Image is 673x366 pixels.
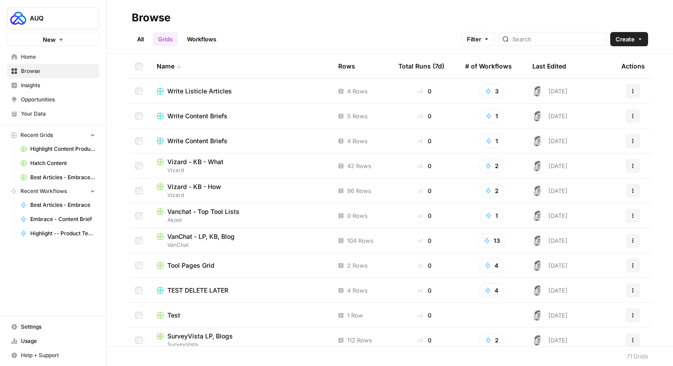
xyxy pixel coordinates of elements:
[532,285,543,296] img: 28dbpmxwbe1lgts1kkshuof3rm4g
[347,112,368,121] span: 5 Rows
[167,87,232,96] span: Write Listicle Articles
[21,110,95,118] span: Your Data
[347,161,371,170] span: 42 Rows
[7,33,99,46] button: New
[157,261,324,270] a: Tool Pages Grid
[532,235,543,246] img: 28dbpmxwbe1lgts1kkshuof3rm4g
[532,54,566,78] div: Last Edited
[398,54,444,78] div: Total Runs (7d)
[7,50,99,64] a: Home
[10,10,26,26] img: AUQ Logo
[610,32,648,46] button: Create
[7,129,99,142] button: Recent Grids
[157,182,324,199] a: Vizard - KB - HowVizard
[532,161,568,171] div: [DATE]
[157,332,324,349] a: SurveyVista LP, BlogsSurveyVista
[347,211,368,220] span: 0 Rows
[461,32,495,46] button: Filter
[30,215,95,223] span: Embrace - Content Brief
[182,32,222,46] a: Workflows
[167,137,227,145] span: Write Content Briefs
[398,236,451,245] div: 0
[7,7,99,29] button: Workspace: AUQ
[398,112,451,121] div: 0
[16,142,99,156] a: Highlight Content Production
[398,186,451,195] div: 0
[153,32,178,46] a: Grids
[21,53,95,61] span: Home
[398,261,451,270] div: 0
[398,286,451,295] div: 0
[621,54,645,78] div: Actions
[479,333,504,347] button: 2
[132,32,149,46] a: All
[347,311,363,320] span: 1 Row
[532,86,543,97] img: 28dbpmxwbe1lgts1kkshuof3rm4g
[7,185,99,198] button: Recent Workflows
[398,336,451,345] div: 0
[21,337,95,345] span: Usage
[7,64,99,78] a: Browse
[21,323,95,331] span: Settings
[532,136,568,146] div: [DATE]
[398,161,451,170] div: 0
[479,283,504,298] button: 4
[347,286,368,295] span: 4 Rows
[532,260,568,271] div: [DATE]
[167,261,215,270] span: Tool Pages Grid
[532,210,543,221] img: 28dbpmxwbe1lgts1kkshuof3rm4g
[532,161,543,171] img: 28dbpmxwbe1lgts1kkshuof3rm4g
[157,137,324,145] a: Write Content Briefs
[532,260,543,271] img: 28dbpmxwbe1lgts1kkshuof3rm4g
[532,86,568,97] div: [DATE]
[7,107,99,121] a: Your Data
[532,185,568,196] div: [DATE]
[167,232,235,241] span: VanChat - LP, KB, Blog
[167,112,227,121] span: Write Content Briefs
[167,311,180,320] span: Test
[157,286,324,295] a: TEST DELETE LATER
[479,184,504,198] button: 2
[157,54,324,78] div: Name
[30,145,95,153] span: Highlight Content Production
[16,226,99,241] a: Highlight -- Product Testers - Content Brief
[479,258,504,273] button: 4
[16,156,99,170] a: Hatch Content
[512,35,603,44] input: Search
[7,78,99,93] a: Insights
[480,109,504,123] button: 1
[167,207,239,216] span: Vanchat - Top Tool Lists
[132,11,170,25] div: Browse
[16,170,99,185] a: Best Articles - Embrace Grid
[43,35,56,44] span: New
[7,320,99,334] a: Settings
[157,311,324,320] a: Test
[478,233,506,248] button: 13
[157,87,324,96] a: Write Listicle Articles
[465,54,512,78] div: # of Workflows
[30,14,84,23] span: AUQ
[157,191,324,199] span: Vizard
[21,67,95,75] span: Browse
[157,216,324,224] span: Akool
[157,207,324,224] a: Vanchat - Top Tool ListsAkool
[532,136,543,146] img: 28dbpmxwbe1lgts1kkshuof3rm4g
[398,211,451,220] div: 0
[532,235,568,246] div: [DATE]
[398,137,451,145] div: 0
[30,173,95,181] span: Best Articles - Embrace Grid
[157,157,324,174] a: Vizard - KB - WhatVizard
[532,310,568,321] div: [DATE]
[338,54,355,78] div: Rows
[480,134,504,148] button: 1
[157,341,324,349] span: SurveyVista
[167,182,221,191] span: Vizard - KB - How
[16,198,99,212] a: Best Articles - Embrace
[21,96,95,104] span: Opportunities
[157,241,324,249] span: VanChat
[398,311,451,320] div: 0
[532,210,568,221] div: [DATE]
[532,111,543,121] img: 28dbpmxwbe1lgts1kkshuof3rm4g
[347,137,368,145] span: 4 Rows
[347,236,373,245] span: 104 Rows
